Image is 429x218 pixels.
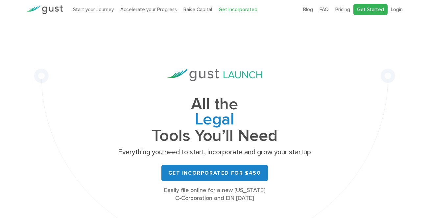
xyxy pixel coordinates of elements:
a: FAQ [320,7,329,12]
span: Legal [116,112,313,128]
img: Gust Logo [26,5,63,14]
a: Raise Capital [183,7,212,12]
h1: All the Tools You’ll Need [116,97,313,143]
a: Login [391,7,403,12]
a: Accelerate your Progress [120,7,177,12]
a: Get Started [353,4,388,15]
a: Get Incorporated [219,7,257,12]
a: Pricing [335,7,350,12]
a: Start your Journey [73,7,114,12]
div: Easily file online for a new [US_STATE] C-Corporation and EIN [DATE] [116,186,313,202]
a: Blog [303,7,313,12]
a: Get Incorporated for $450 [161,165,268,181]
p: Everything you need to start, incorporate and grow your startup [116,148,313,157]
img: Gust Launch Logo [167,69,262,81]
